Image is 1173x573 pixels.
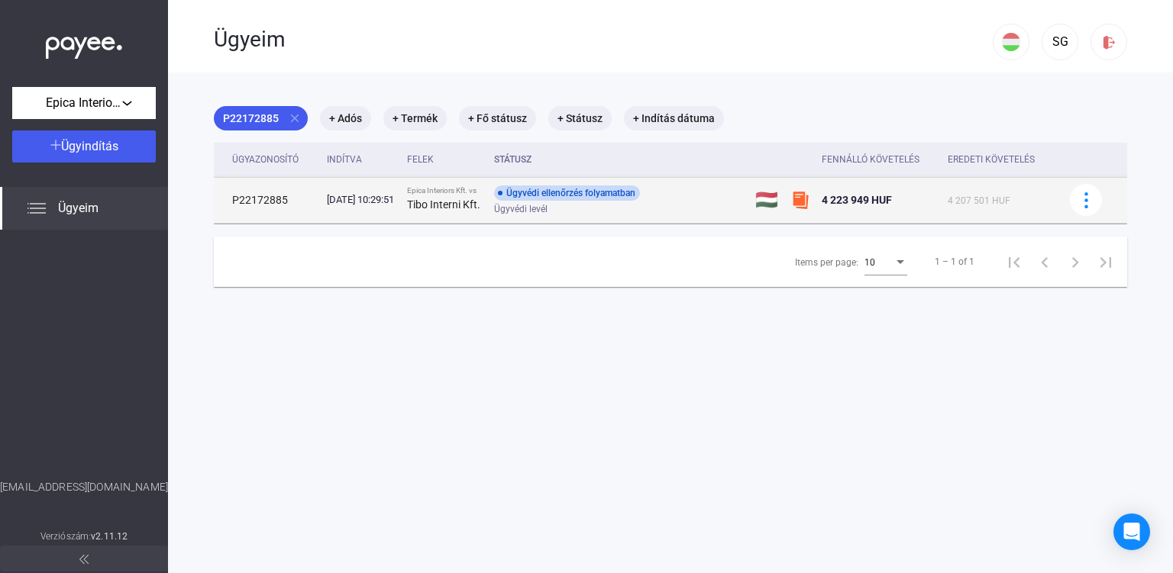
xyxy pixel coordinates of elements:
[749,177,785,223] td: 🇭🇺
[822,194,892,206] span: 4 223 949 HUF
[548,106,612,130] mat-chip: + Státusz
[50,140,61,150] img: plus-white.svg
[1091,24,1127,60] button: logout-red
[79,555,89,564] img: arrow-double-left-grey.svg
[822,150,919,169] div: Fennálló követelés
[383,106,447,130] mat-chip: + Termék
[948,150,1035,169] div: Eredeti követelés
[214,177,321,223] td: P22172885
[407,150,482,169] div: Felek
[1070,184,1102,216] button: more-blue
[948,195,1010,206] span: 4 207 501 HUF
[795,253,858,272] div: Items per page:
[948,150,1051,169] div: Eredeti követelés
[407,198,480,211] strong: Tibo Interni Kft.
[1042,24,1078,60] button: SG
[1060,246,1091,277] button: Next page
[1078,192,1094,208] img: more-blue
[488,143,748,177] th: Státusz
[494,200,548,218] span: Ügyvédi levél
[494,185,640,201] div: Ügyvédi ellenőrzés folyamatban
[320,106,371,130] mat-chip: + Adós
[327,150,396,169] div: Indítva
[232,150,315,169] div: Ügyazonosító
[12,130,156,163] button: Ügyindítás
[993,24,1029,60] button: HU
[327,192,396,208] div: [DATE] 10:29:51
[214,27,993,53] div: Ügyeim
[327,150,362,169] div: Indítva
[214,106,308,130] mat-chip: P22172885
[1101,34,1117,50] img: logout-red
[1029,246,1060,277] button: Previous page
[791,191,809,209] img: szamlazzhu-mini
[46,94,122,112] span: Epica Interiors Kft.
[27,199,46,217] img: list.svg
[864,253,907,271] mat-select: Items per page:
[1113,513,1150,550] div: Open Intercom Messenger
[822,150,935,169] div: Fennálló követelés
[999,246,1029,277] button: First page
[624,106,724,130] mat-chip: + Indítás dátuma
[61,139,118,153] span: Ügyindítás
[1047,33,1073,51] div: SG
[459,106,536,130] mat-chip: + Fő státusz
[12,87,156,119] button: Epica Interiors Kft.
[232,150,299,169] div: Ügyazonosító
[58,199,99,217] span: Ügyeim
[46,28,122,60] img: white-payee-white-dot.svg
[407,186,482,195] div: Epica Interiors Kft. vs
[1002,33,1020,51] img: HU
[288,111,302,125] mat-icon: close
[91,531,128,542] strong: v2.11.12
[935,253,974,271] div: 1 – 1 of 1
[407,150,434,169] div: Felek
[864,257,875,268] span: 10
[1091,246,1121,277] button: Last page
